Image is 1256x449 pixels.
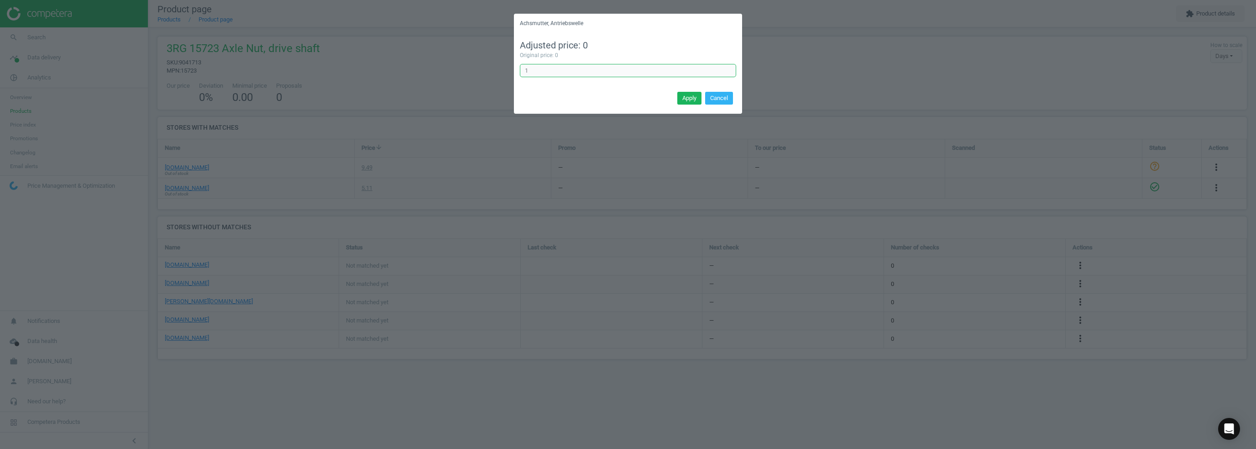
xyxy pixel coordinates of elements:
[520,39,736,52] div: Adjusted price: 0
[705,92,733,105] button: Cancel
[1218,418,1240,440] div: Open Intercom Messenger
[520,52,736,59] div: Original price: 0
[520,20,583,27] h5: Achsmutter, Antriebswelle
[520,64,736,78] input: Enter correct coefficient
[677,92,701,105] button: Apply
